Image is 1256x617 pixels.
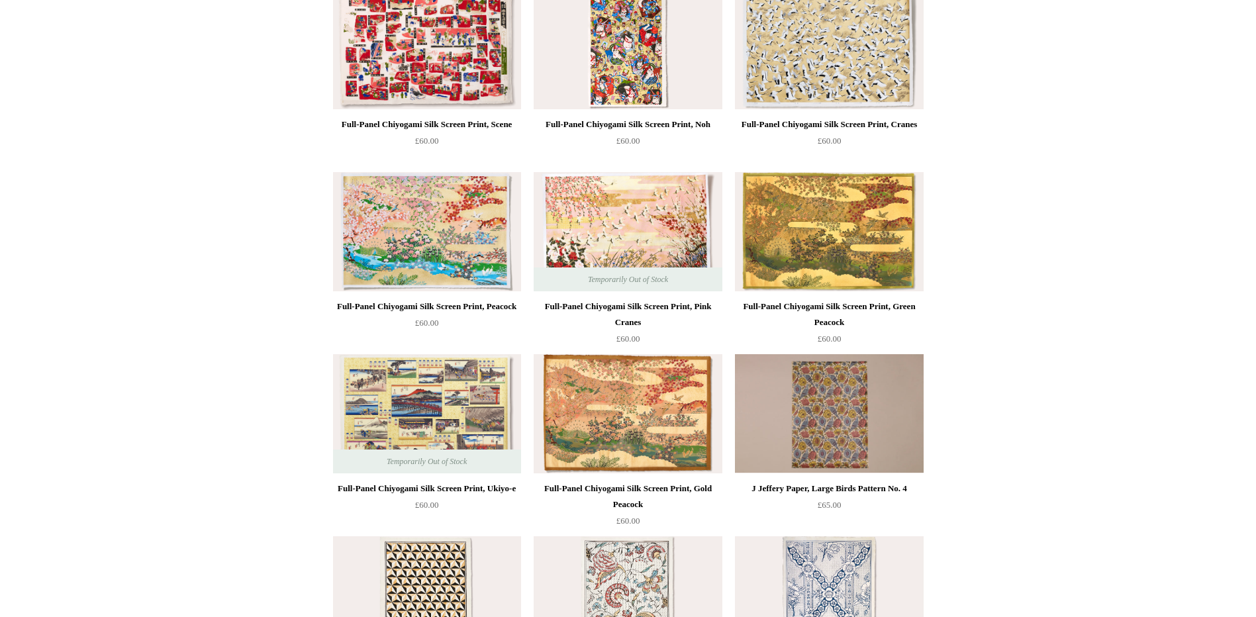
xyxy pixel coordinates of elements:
span: £60.00 [415,136,439,146]
span: £60.00 [818,334,842,344]
div: J Jeffery Paper, Large Birds Pattern No. 4 [738,481,920,497]
span: Temporarily Out of Stock [575,267,681,291]
span: £60.00 [616,136,640,146]
div: Full-Panel Chiyogami Silk Screen Print, Noh [537,117,718,132]
div: Full-Panel Chiyogami Silk Screen Print, Scene [336,117,518,132]
a: Full-Panel Chiyogami Silk Screen Print, Peacock Full-Panel Chiyogami Silk Screen Print, Peacock [333,172,521,291]
a: Full-Panel Chiyogami Silk Screen Print, Pink Cranes Full-Panel Chiyogami Silk Screen Print, Pink ... [534,172,722,291]
span: £60.00 [415,500,439,510]
div: Full-Panel Chiyogami Silk Screen Print, Peacock [336,299,518,314]
a: Full-Panel Chiyogami Silk Screen Print, Cranes £60.00 [735,117,923,171]
a: Full-Panel Chiyogami Silk Screen Print, Gold Peacock Full-Panel Chiyogami Silk Screen Print, Gold... [534,354,722,473]
a: Full-Panel Chiyogami Silk Screen Print, Ukiyo-e Full-Panel Chiyogami Silk Screen Print, Ukiyo-e T... [333,354,521,473]
img: Full-Panel Chiyogami Silk Screen Print, Ukiyo-e [333,354,521,473]
a: Full-Panel Chiyogami Silk Screen Print, Noh £60.00 [534,117,722,171]
a: Full-Panel Chiyogami Silk Screen Print, Green Peacock Full-Panel Chiyogami Silk Screen Print, Gre... [735,172,923,291]
img: Full-Panel Chiyogami Silk Screen Print, Peacock [333,172,521,291]
a: Full-Panel Chiyogami Silk Screen Print, Pink Cranes £60.00 [534,299,722,353]
div: Full-Panel Chiyogami Silk Screen Print, Gold Peacock [537,481,718,512]
span: £60.00 [616,334,640,344]
div: Full-Panel Chiyogami Silk Screen Print, Pink Cranes [537,299,718,330]
span: £60.00 [616,516,640,526]
a: J Jeffery Paper, Large Birds Pattern No. 4 J Jeffery Paper, Large Birds Pattern No. 4 [735,354,923,473]
a: Full-Panel Chiyogami Silk Screen Print, Gold Peacock £60.00 [534,481,722,535]
div: Full-Panel Chiyogami Silk Screen Print, Ukiyo-e [336,481,518,497]
a: Full-Panel Chiyogami Silk Screen Print, Green Peacock £60.00 [735,299,923,353]
img: Full-Panel Chiyogami Silk Screen Print, Gold Peacock [534,354,722,473]
img: Full-Panel Chiyogami Silk Screen Print, Pink Cranes [534,172,722,291]
img: J Jeffery Paper, Large Birds Pattern No. 4 [735,354,923,473]
span: £60.00 [818,136,842,146]
span: £65.00 [818,500,842,510]
span: Temporarily Out of Stock [373,450,480,473]
a: Full-Panel Chiyogami Silk Screen Print, Scene £60.00 [333,117,521,171]
div: Full-Panel Chiyogami Silk Screen Print, Green Peacock [738,299,920,330]
a: Full-Panel Chiyogami Silk Screen Print, Peacock £60.00 [333,299,521,353]
img: Full-Panel Chiyogami Silk Screen Print, Green Peacock [735,172,923,291]
a: J Jeffery Paper, Large Birds Pattern No. 4 £65.00 [735,481,923,535]
span: £60.00 [415,318,439,328]
div: Full-Panel Chiyogami Silk Screen Print, Cranes [738,117,920,132]
a: Full-Panel Chiyogami Silk Screen Print, Ukiyo-e £60.00 [333,481,521,535]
